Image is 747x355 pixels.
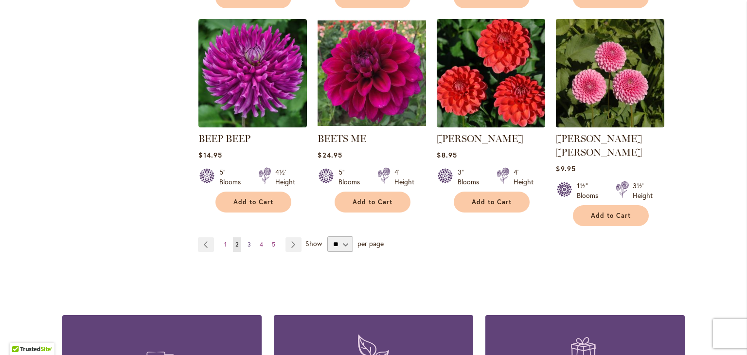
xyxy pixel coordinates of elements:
[577,181,604,200] div: 1½" Blooms
[458,167,485,187] div: 3" Blooms
[394,167,414,187] div: 4' Height
[318,19,426,127] img: BEETS ME
[556,120,664,129] a: BETTY ANNE
[222,237,229,252] a: 1
[233,198,273,206] span: Add to Cart
[275,167,295,187] div: 4½' Height
[454,192,530,213] button: Add to Cart
[573,205,649,226] button: Add to Cart
[353,198,392,206] span: Add to Cart
[260,241,263,248] span: 4
[556,133,642,158] a: [PERSON_NAME] [PERSON_NAME]
[7,320,35,348] iframe: Launch Accessibility Center
[437,133,523,144] a: [PERSON_NAME]
[556,19,664,127] img: BETTY ANNE
[219,167,247,187] div: 5" Blooms
[472,198,512,206] span: Add to Cart
[224,241,227,248] span: 1
[318,120,426,129] a: BEETS ME
[437,150,457,160] span: $8.95
[514,167,534,187] div: 4' Height
[633,181,653,200] div: 3½' Height
[437,19,545,127] img: BENJAMIN MATTHEW
[257,237,266,252] a: 4
[198,150,222,160] span: $14.95
[198,133,250,144] a: BEEP BEEP
[437,120,545,129] a: BENJAMIN MATTHEW
[198,120,307,129] a: BEEP BEEP
[305,239,322,248] span: Show
[338,167,366,187] div: 5" Blooms
[335,192,410,213] button: Add to Cart
[215,192,291,213] button: Add to Cart
[357,239,384,248] span: per page
[591,212,631,220] span: Add to Cart
[235,241,239,248] span: 2
[269,237,278,252] a: 5
[198,19,307,127] img: BEEP BEEP
[318,133,366,144] a: BEETS ME
[248,241,251,248] span: 3
[245,237,253,252] a: 3
[556,164,575,173] span: $9.95
[272,241,275,248] span: 5
[318,150,342,160] span: $24.95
